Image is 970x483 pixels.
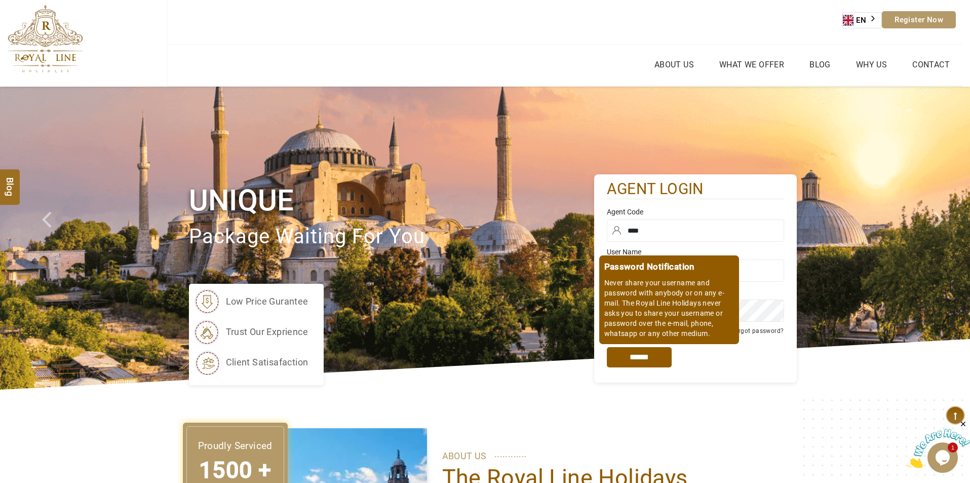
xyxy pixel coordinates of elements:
[194,350,308,375] li: client satisafaction
[882,11,956,28] a: Register Now
[607,247,784,257] label: User Name
[194,289,308,314] li: low price gurantee
[617,328,657,336] label: Remember me
[607,207,784,217] label: Agent Code
[843,13,881,28] a: EN
[807,57,833,72] a: Blog
[652,57,696,72] a: About Us
[189,181,594,219] h1: Unique
[842,12,882,28] div: Language
[921,87,970,390] a: Check next image
[842,12,882,28] aside: Language selected: English
[717,57,787,72] a: What we Offer
[189,220,594,254] p: package waiting for you
[8,5,83,73] img: The Royal Line Holidays
[194,319,308,345] li: trust our exprience
[907,420,970,468] iframe: chat widget
[442,449,782,464] p: ABOUT US
[731,327,784,335] a: Forgot password?
[29,87,77,390] a: Check next prev
[494,447,527,462] span: ............
[4,177,17,185] span: Blog
[607,179,784,199] h2: agent login
[910,57,952,72] a: Contact
[853,57,889,72] a: Why Us
[607,287,784,297] label: Password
